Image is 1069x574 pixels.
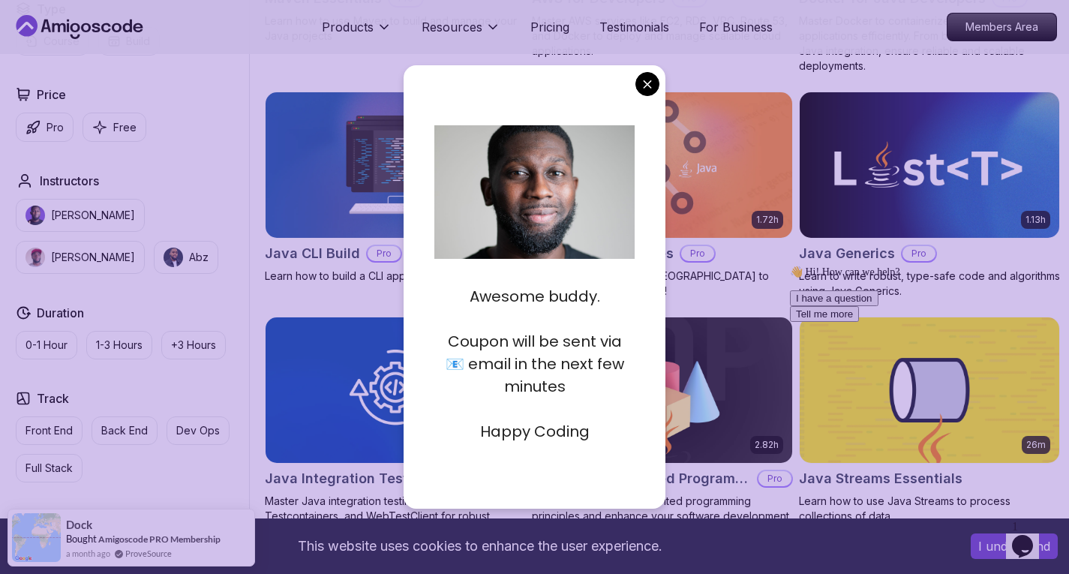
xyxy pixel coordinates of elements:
button: Pro [16,113,74,142]
a: For Business [699,18,773,36]
div: 👋 Hi! How can we help?I have a questionTell me more [6,6,276,62]
a: Java Integration Testing card1.67hNEWJava Integration TestingProMaster Java integration testing w... [265,317,526,539]
span: 👋 Hi! How can we help? [6,7,116,18]
p: [PERSON_NAME] [51,208,135,223]
img: instructor img [26,206,45,225]
p: Abz [189,250,209,265]
p: Pro [368,246,401,261]
button: instructor img[PERSON_NAME] [16,241,145,274]
p: Resources [422,18,482,36]
button: 0-1 Hour [16,331,77,359]
button: Tell me more [6,47,75,62]
p: 1-3 Hours [96,338,143,353]
p: Back End [101,423,148,438]
p: 1.13h [1025,214,1046,226]
p: Pro [758,471,791,486]
p: +3 Hours [171,338,216,353]
a: ProveSource [125,547,172,560]
p: Master Java's object-oriented programming principles and enhance your software development skills. [532,494,793,539]
p: Pro [47,120,64,135]
button: instructor img[PERSON_NAME] [16,199,145,232]
img: Java CLI Build card [266,92,525,238]
img: Java Integration Testing card [266,317,525,463]
p: Learn how to build a CLI application with Java. [265,269,526,284]
p: Learn how to use Java Streams to process collections of data. [799,494,1060,524]
button: +3 Hours [161,331,226,359]
p: Members Area [947,14,1056,41]
h2: Track [37,389,69,407]
a: Testimonials [599,18,669,36]
p: Dev Ops [176,423,220,438]
span: a month ago [66,547,110,560]
a: Members Area [947,13,1057,41]
h2: Duration [37,304,84,322]
p: 1.72h [756,214,779,226]
p: Pro [902,246,935,261]
button: Free [83,113,146,142]
p: Pro [681,246,714,261]
iframe: chat widget [1006,514,1054,559]
h2: Java Integration Testing [265,468,429,489]
p: Products [322,18,374,36]
p: [PERSON_NAME] [51,250,135,265]
p: Free [113,120,137,135]
h2: Java CLI Build [265,243,360,264]
button: Back End [92,416,158,445]
button: Full Stack [16,454,83,482]
span: Dock [66,518,92,531]
a: Amigoscode PRO Membership [98,533,221,545]
button: I have a question [6,31,95,47]
span: Bought [66,533,97,545]
button: Accept cookies [971,533,1058,559]
button: instructor imgAbz [154,241,218,274]
a: Java CLI Build card28mJava CLI BuildProLearn how to build a CLI application with Java. [265,92,526,284]
p: 0-1 Hour [26,338,68,353]
button: Dev Ops [167,416,230,445]
p: Front End [26,423,73,438]
a: Pricing [530,18,569,36]
h2: Instructors [40,172,99,190]
button: Products [322,18,392,48]
button: Resources [422,18,500,48]
img: provesource social proof notification image [12,513,61,562]
img: instructor img [26,248,45,267]
button: 1-3 Hours [86,331,152,359]
img: instructor img [164,248,183,267]
div: This website uses cookies to enhance the user experience. [11,530,948,563]
img: Java Generics card [800,92,1059,238]
p: Full Stack [26,461,73,476]
a: Java Generics card1.13hJava GenericsProLearn to write robust, type-safe code and algorithms using... [799,92,1060,299]
h2: Java Generics [799,243,895,264]
button: Front End [16,416,83,445]
p: Master Java integration testing with Spring Boot, Testcontainers, and WebTestClient for robust ap... [265,494,526,539]
p: 2.82h [755,439,779,451]
h2: Price [37,86,66,104]
iframe: chat widget [784,260,1054,506]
